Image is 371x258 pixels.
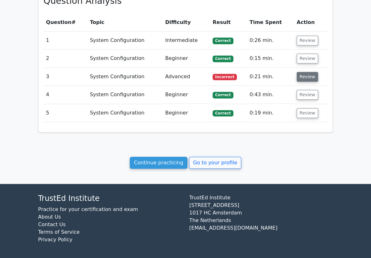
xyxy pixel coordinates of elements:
td: System Configuration [87,86,163,104]
td: Beginner [163,50,210,67]
span: Incorrect [213,74,237,80]
td: 5 [43,104,87,122]
a: Privacy Policy [38,237,72,243]
a: Terms of Service [38,229,80,235]
button: Review [297,108,318,118]
span: Correct [213,56,233,62]
td: 3 [43,68,87,86]
h4: TrustEd Institute [38,194,182,203]
a: Continue practicing [130,157,187,169]
td: 0:19 min. [247,104,294,122]
button: Review [297,72,318,82]
th: Difficulty [163,14,210,32]
th: Time Spent [247,14,294,32]
td: 2 [43,50,87,67]
a: Contact Us [38,221,66,227]
button: Review [297,90,318,100]
a: Go to your profile [189,157,241,169]
span: Correct [213,92,233,98]
td: System Configuration [87,68,163,86]
td: 0:43 min. [247,86,294,104]
th: Topic [87,14,163,32]
td: 0:21 min. [247,68,294,86]
td: 1 [43,32,87,50]
td: 0:15 min. [247,50,294,67]
span: Correct [213,38,233,44]
button: Review [297,36,318,45]
td: Beginner [163,104,210,122]
td: System Configuration [87,50,163,67]
td: Intermediate [163,32,210,50]
th: # [43,14,87,32]
span: Correct [213,110,233,116]
td: 0:26 min. [247,32,294,50]
th: Action [294,14,328,32]
td: Beginner [163,86,210,104]
td: System Configuration [87,104,163,122]
td: System Configuration [87,32,163,50]
td: 4 [43,86,87,104]
div: TrustEd Institute [STREET_ADDRESS] 1017 HC Amsterdam The Netherlands [EMAIL_ADDRESS][DOMAIN_NAME] [185,194,337,249]
th: Result [210,14,247,32]
button: Review [297,54,318,63]
span: Question [46,19,71,25]
a: About Us [38,214,61,220]
a: Practice for your certification and exam [38,206,138,212]
td: Advanced [163,68,210,86]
